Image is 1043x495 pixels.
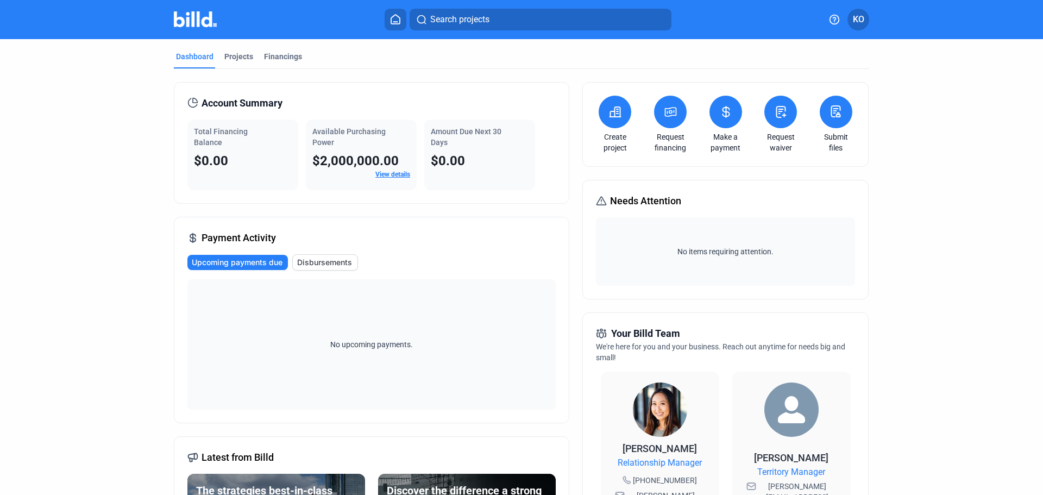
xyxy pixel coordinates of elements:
[610,193,681,209] span: Needs Attention
[611,326,680,341] span: Your Billd Team
[264,51,302,62] div: Financings
[224,51,253,62] div: Projects
[847,9,869,30] button: KO
[764,383,819,437] img: Territory Manager
[176,51,213,62] div: Dashboard
[202,230,276,246] span: Payment Activity
[375,171,410,178] a: View details
[853,13,864,26] span: KO
[192,257,282,268] span: Upcoming payments due
[596,342,845,362] span: We're here for you and your business. Reach out anytime for needs big and small!
[431,153,465,168] span: $0.00
[633,475,697,486] span: [PHONE_NUMBER]
[297,257,352,268] span: Disbursements
[618,456,702,469] span: Relationship Manager
[707,131,745,153] a: Make a payment
[817,131,855,153] a: Submit files
[596,131,634,153] a: Create project
[757,466,825,479] span: Territory Manager
[202,450,274,465] span: Latest from Billd
[194,127,248,147] span: Total Financing Balance
[431,127,501,147] span: Amount Due Next 30 Days
[194,153,228,168] span: $0.00
[754,452,828,463] span: [PERSON_NAME]
[312,127,386,147] span: Available Purchasing Power
[174,11,217,27] img: Billd Company Logo
[651,131,689,153] a: Request financing
[187,255,288,270] button: Upcoming payments due
[430,13,489,26] span: Search projects
[323,339,420,350] span: No upcoming payments.
[633,383,687,437] img: Relationship Manager
[202,96,282,111] span: Account Summary
[762,131,800,153] a: Request waiver
[410,9,671,30] button: Search projects
[623,443,697,454] span: [PERSON_NAME]
[292,254,358,271] button: Disbursements
[600,246,850,257] span: No items requiring attention.
[312,153,399,168] span: $2,000,000.00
